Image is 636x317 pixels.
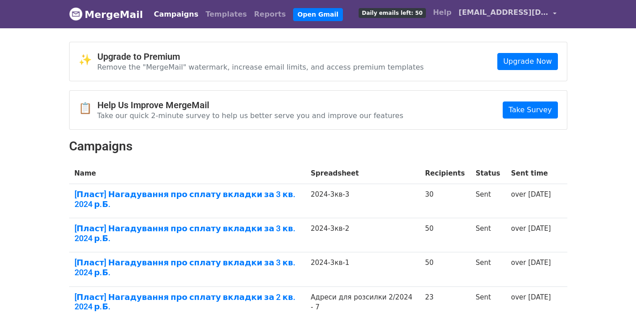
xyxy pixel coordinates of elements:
[97,100,404,110] h4: Help Us Improve MergeMail
[75,224,300,243] a: [Пласт] Нагадування про сплату вкладки за 3 кв. 2024 р.Б.
[250,5,289,23] a: Reports
[79,102,97,115] span: 📋
[305,163,420,184] th: Spreadsheet
[69,7,83,21] img: MergeMail logo
[511,225,551,233] a: over [DATE]
[69,5,143,24] a: MergeMail
[470,163,506,184] th: Status
[69,139,567,154] h2: Campaigns
[470,252,506,286] td: Sent
[305,184,420,218] td: 2024-3кв-3
[305,252,420,286] td: 2024-3кв-1
[506,163,557,184] th: Sent time
[293,8,343,21] a: Open Gmail
[511,293,551,301] a: over [DATE]
[420,252,470,286] td: 50
[470,184,506,218] td: Sent
[97,62,424,72] p: Remove the "MergeMail" watermark, increase email limits, and access premium templates
[497,53,557,70] a: Upgrade Now
[75,258,300,277] a: [Пласт] Нагадування про сплату вкладки за 3 кв. 2024 р.Б.
[503,101,557,119] a: Take Survey
[420,218,470,252] td: 50
[459,7,548,18] span: [EMAIL_ADDRESS][DOMAIN_NAME]
[75,189,300,209] a: [Пласт] Нагадування про сплату вкладки за 3 кв. 2024 р.Б.
[511,190,551,198] a: over [DATE]
[511,259,551,267] a: over [DATE]
[455,4,560,25] a: [EMAIL_ADDRESS][DOMAIN_NAME]
[420,163,470,184] th: Recipients
[150,5,202,23] a: Campaigns
[97,111,404,120] p: Take our quick 2-minute survey to help us better serve you and improve our features
[97,51,424,62] h4: Upgrade to Premium
[305,218,420,252] td: 2024-3кв-2
[430,4,455,22] a: Help
[79,53,97,66] span: ✨
[470,218,506,252] td: Sent
[355,4,429,22] a: Daily emails left: 50
[591,274,636,317] iframe: Chat Widget
[69,163,306,184] th: Name
[75,292,300,312] a: [Пласт] Нагадування про сплату вкладки за 2 кв. 2024 р.Б.
[359,8,425,18] span: Daily emails left: 50
[420,184,470,218] td: 30
[202,5,250,23] a: Templates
